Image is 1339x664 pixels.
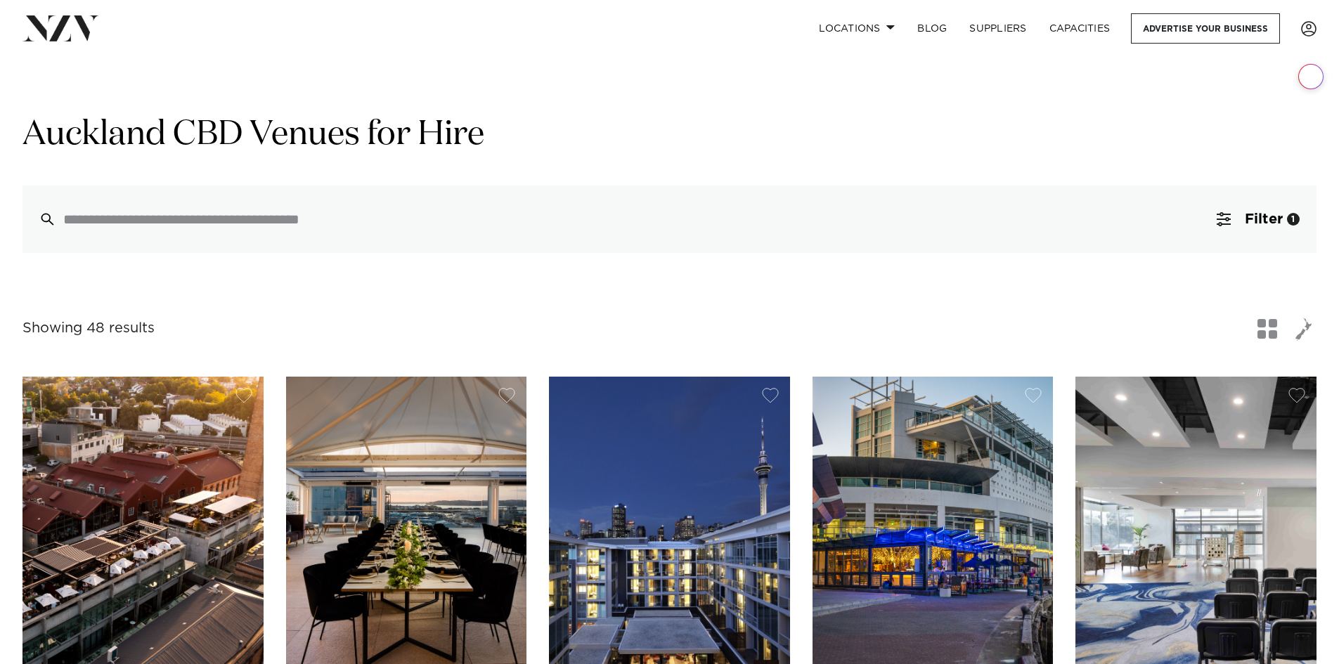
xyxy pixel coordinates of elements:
[1038,13,1122,44] a: Capacities
[1131,13,1280,44] a: Advertise your business
[22,318,155,339] div: Showing 48 results
[22,15,99,41] img: nzv-logo.png
[808,13,906,44] a: Locations
[1200,185,1317,253] button: Filter1
[1245,212,1283,226] span: Filter
[906,13,958,44] a: BLOG
[958,13,1037,44] a: SUPPLIERS
[22,113,1317,157] h1: Auckland CBD Venues for Hire
[1287,213,1300,226] div: 1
